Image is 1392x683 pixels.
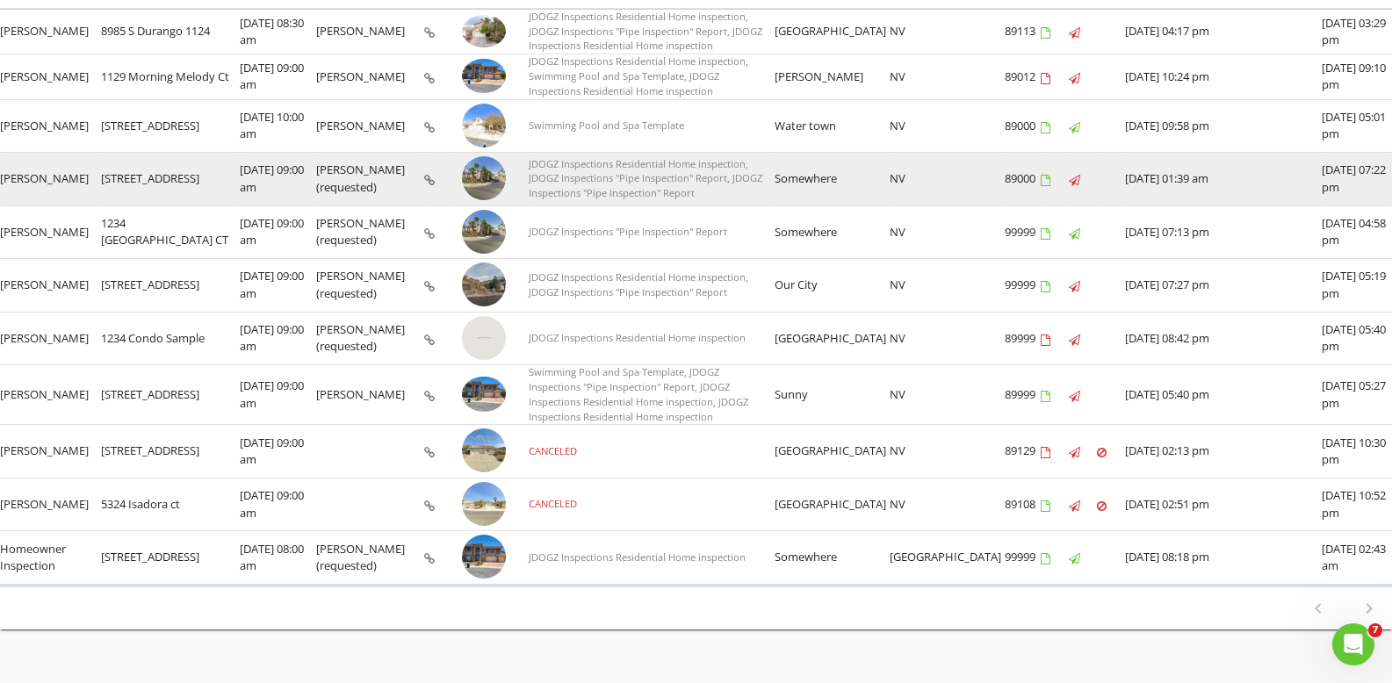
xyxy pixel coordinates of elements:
td: [DATE] 08:42 pm [1125,312,1322,365]
td: [DATE] 05:27 pm [1322,365,1392,425]
td: 1234 Condo Sample [101,312,240,365]
td: Water town [775,99,890,153]
span: JDOGZ Inspections "Pipe Inspection" Report [529,225,727,238]
img: 9183729%2Fcover_photos%2FjvOzObWksBZ6ivXQdX77%2Fsmall.jpg [462,15,506,48]
td: NV [890,312,1005,365]
td: [PERSON_NAME] (requested) [316,259,424,313]
td: Somewhere [775,153,890,206]
td: [PERSON_NAME] [775,54,890,99]
td: 89129 [1005,425,1041,478]
td: [DATE] 10:00 am [240,99,316,153]
td: 89000 [1005,99,1041,153]
img: 8802834%2Fcover_photos%2F0v3kIkoMII3RfcQoq8Yi%2Fsmall.jpeg [462,59,506,93]
td: [PERSON_NAME] [316,54,424,99]
td: 89012 [1005,54,1041,99]
img: streetview [462,482,506,526]
span: JDOGZ Inspections Residential Home inspection [529,331,746,344]
td: [PERSON_NAME] (requested) [316,153,424,206]
span: 7 [1368,623,1382,637]
td: [PERSON_NAME] (requested) [316,312,424,365]
td: 99999 [1005,205,1041,259]
td: [STREET_ADDRESS] [101,365,240,425]
td: 89999 [1005,365,1041,425]
td: [PERSON_NAME] [316,365,424,425]
span: JDOGZ Inspections Residential Home inspection, JDOGZ Inspections "Pipe Inspection" Report, JDOGZ ... [529,10,762,53]
span: JDOGZ Inspections Residential Home inspection, Swimming Pool and Spa Template, JDOGZ Inspections ... [529,54,748,97]
td: [DATE] 01:39 am [1125,153,1322,206]
img: data [462,535,506,579]
td: [DATE] 08:30 am [240,9,316,54]
img: streetview [462,262,506,306]
td: [DATE] 09:00 am [240,205,316,259]
td: [DATE] 09:00 am [240,54,316,99]
td: NV [890,259,1005,313]
td: Somewhere [775,531,890,585]
td: [DATE] 08:00 am [240,531,316,585]
td: [DATE] 09:00 am [240,365,316,425]
td: [GEOGRAPHIC_DATA] [775,9,890,54]
td: [STREET_ADDRESS] [101,99,240,153]
td: [STREET_ADDRESS] [101,153,240,206]
td: [DATE] 05:01 pm [1322,99,1392,153]
span: Swimming Pool and Spa Template [529,119,684,132]
img: 8703143%2Fcover_photos%2FG1faFhgYJFGsfvq0pLbA%2Fsmall.jpeg [462,104,506,147]
td: Somewhere [775,205,890,259]
td: NV [890,153,1005,206]
td: [DATE] 02:51 pm [1125,478,1322,531]
td: [DATE] 08:18 pm [1125,531,1322,585]
td: [DATE] 07:27 pm [1125,259,1322,313]
td: [PERSON_NAME] [316,99,424,153]
img: 6452815%2Fcover_photos%2FwAJQOyiy1bSNQrsceCLo%2Fsmall.jpeg [462,377,506,411]
td: [DATE] 05:40 pm [1125,365,1322,425]
td: [DATE] 09:10 pm [1322,54,1392,99]
td: [DATE] 09:00 am [240,425,316,478]
span: CANCELED [529,444,577,457]
td: 99999 [1005,259,1041,313]
td: 99999 [1005,531,1041,585]
td: [DATE] 05:40 pm [1322,312,1392,365]
td: [DATE] 05:19 pm [1322,259,1392,313]
td: [DATE] 10:24 pm [1125,54,1322,99]
td: [PERSON_NAME] (requested) [316,205,424,259]
td: 1234 [GEOGRAPHIC_DATA] CT [101,205,240,259]
td: Our City [775,259,890,313]
td: [DATE] 10:52 pm [1322,478,1392,531]
span: JDOGZ Inspections Residential Home inspection, JDOGZ Inspections "Pipe Inspection" Report, JDOGZ ... [529,157,762,200]
td: NV [890,9,1005,54]
td: [PERSON_NAME] (requested) [316,531,424,585]
td: [DATE] 09:58 pm [1125,99,1322,153]
td: [DATE] 03:29 pm [1322,9,1392,54]
td: [GEOGRAPHIC_DATA] [775,478,890,531]
td: [DATE] 09:00 am [240,312,316,365]
td: [DATE] 09:00 am [240,153,316,206]
td: NV [890,54,1005,99]
td: [DATE] 07:13 pm [1125,205,1322,259]
td: [GEOGRAPHIC_DATA] [775,312,890,365]
img: 8366358%2Fcover_photos%2Fxs4UeXf6XWqmBDugCFtq%2Fsmall.jpeg [462,156,506,200]
td: NV [890,478,1005,531]
td: [DATE] 07:22 pm [1322,153,1392,206]
td: [GEOGRAPHIC_DATA] [775,425,890,478]
img: streetview [462,316,506,360]
td: [PERSON_NAME] [316,9,424,54]
td: [DATE] 09:00 am [240,478,316,531]
td: 89113 [1005,9,1041,54]
td: [DATE] 02:43 am [1322,531,1392,585]
td: 89000 [1005,153,1041,206]
td: Sunny [775,365,890,425]
span: Swimming Pool and Spa Template, JDOGZ Inspections "Pipe Inspection" Report, JDOGZ Inspections Res... [529,365,748,422]
td: [GEOGRAPHIC_DATA] [890,531,1005,585]
td: 5324 Isadora ct [101,478,240,531]
span: JDOGZ Inspections Residential Home inspection [529,550,746,564]
img: 8078453%2Fcover_photos%2F4vAFo18y0jmrpUHRULvr%2Fsmall.jpeg [462,210,506,254]
td: 1129 Morning Melody Ct [101,54,240,99]
td: 89999 [1005,312,1041,365]
iframe: Intercom live chat [1332,623,1374,665]
td: [DATE] 04:17 pm [1125,9,1322,54]
img: streetview [462,428,506,472]
td: 89108 [1005,478,1041,531]
td: [STREET_ADDRESS] [101,259,240,313]
td: NV [890,99,1005,153]
td: [DATE] 09:00 am [240,259,316,313]
td: [STREET_ADDRESS] [101,425,240,478]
